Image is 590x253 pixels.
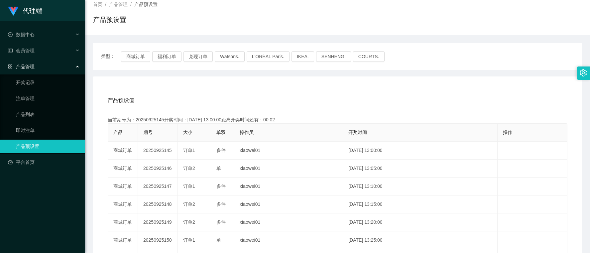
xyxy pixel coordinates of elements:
span: / [105,2,106,7]
a: 产品列表 [16,108,80,121]
td: [DATE] 13:20:00 [343,213,498,231]
span: 产品预设值 [108,96,134,104]
a: 产品预设置 [16,140,80,153]
i: 图标: check-circle-o [8,32,13,37]
span: 操作员 [240,130,254,135]
td: 商城订单 [108,160,138,178]
a: 开奖记录 [16,76,80,89]
h1: 代理端 [23,0,43,22]
button: 兑现订单 [183,51,213,62]
button: COURTS. [353,51,385,62]
td: xiaowei01 [234,231,343,249]
span: 多件 [216,148,226,153]
span: 产品管理 [109,2,128,7]
td: 20250925149 [138,213,178,231]
button: SENHENG. [316,51,351,62]
span: 开奖时间 [348,130,367,135]
td: 20250925148 [138,195,178,213]
button: 商城订单 [121,51,150,62]
button: IKEA. [292,51,314,62]
span: 单双 [216,130,226,135]
a: 注单管理 [16,92,80,105]
span: 数据中心 [8,32,35,37]
span: 订单1 [183,237,195,243]
a: 即时注单 [16,124,80,137]
span: 产品预设置 [134,2,158,7]
div: 当前期号为：20250925145开奖时间：[DATE] 13:00:00距离开奖时间还有：00:02 [108,116,567,123]
td: 20250925146 [138,160,178,178]
span: 订单2 [183,201,195,207]
span: 多件 [216,201,226,207]
td: 20250925150 [138,231,178,249]
td: 商城订单 [108,213,138,231]
span: 产品管理 [8,64,35,69]
span: 订单1 [183,148,195,153]
span: 订单2 [183,219,195,225]
td: 20250925147 [138,178,178,195]
td: [DATE] 13:15:00 [343,195,498,213]
span: 首页 [93,2,102,7]
td: 商城订单 [108,231,138,249]
span: 大小 [183,130,192,135]
button: Watsons. [215,51,245,62]
i: 图标: setting [580,69,587,76]
a: 代理端 [8,8,43,13]
span: 订单1 [183,184,195,189]
td: 商城订单 [108,195,138,213]
td: 商城订单 [108,142,138,160]
button: L'ORÉAL Paris. [247,51,290,62]
td: [DATE] 13:25:00 [343,231,498,249]
span: 多件 [216,184,226,189]
span: 期号 [143,130,153,135]
td: xiaowei01 [234,178,343,195]
span: 操作 [503,130,512,135]
h1: 产品预设置 [93,15,126,25]
td: xiaowei01 [234,142,343,160]
a: 图标: dashboard平台首页 [8,156,80,169]
span: 会员管理 [8,48,35,53]
span: 产品 [113,130,123,135]
img: logo.9652507e.png [8,7,19,16]
span: 单 [216,166,221,171]
td: [DATE] 13:10:00 [343,178,498,195]
td: xiaowei01 [234,160,343,178]
td: [DATE] 13:05:00 [343,160,498,178]
span: 订单2 [183,166,195,171]
td: xiaowei01 [234,213,343,231]
span: 类型： [101,51,121,62]
td: 商城订单 [108,178,138,195]
span: 多件 [216,219,226,225]
button: 福利订单 [152,51,181,62]
i: 图标: table [8,48,13,53]
span: 单 [216,237,221,243]
td: [DATE] 13:00:00 [343,142,498,160]
td: xiaowei01 [234,195,343,213]
span: / [130,2,132,7]
td: 20250925145 [138,142,178,160]
i: 图标: appstore-o [8,64,13,69]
